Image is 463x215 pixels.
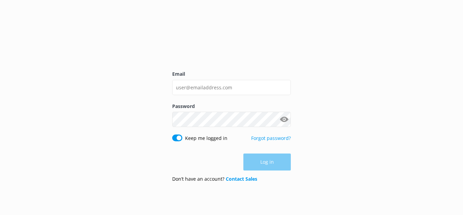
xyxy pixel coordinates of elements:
[172,70,291,78] label: Email
[172,80,291,95] input: user@emailaddress.com
[226,176,257,182] a: Contact Sales
[185,135,227,142] label: Keep me logged in
[251,135,291,141] a: Forgot password?
[172,175,257,183] p: Don’t have an account?
[172,103,291,110] label: Password
[277,113,291,126] button: Show password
